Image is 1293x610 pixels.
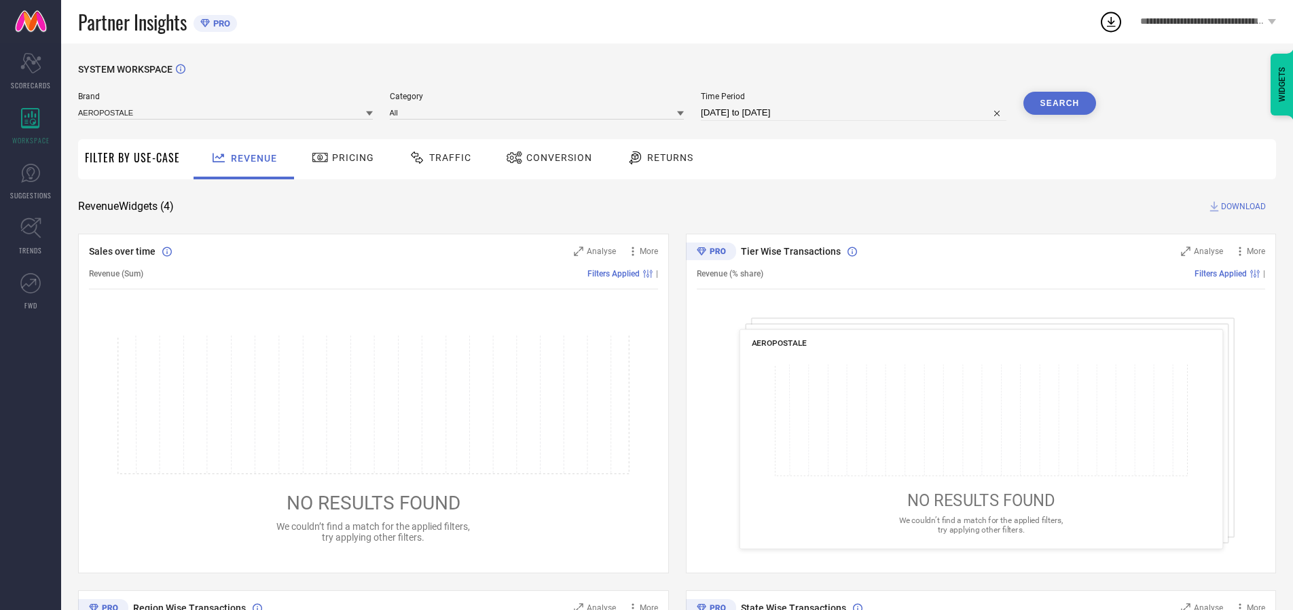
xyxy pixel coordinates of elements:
span: Conversion [526,152,592,163]
span: Revenue (% share) [697,269,763,279]
span: Brand [78,92,373,101]
button: Search [1023,92,1097,115]
span: AEROPOSTALE [751,338,807,348]
span: | [1263,269,1265,279]
span: PRO [210,18,230,29]
span: Partner Insights [78,8,187,36]
span: Analyse [587,247,616,256]
span: Filters Applied [1195,269,1247,279]
span: Filter By Use-Case [85,149,180,166]
div: Open download list [1099,10,1123,34]
span: We couldn’t find a match for the applied filters, try applying other filters. [276,521,470,543]
span: DOWNLOAD [1221,200,1266,213]
span: WORKSPACE [12,135,50,145]
span: TRENDS [19,245,42,255]
span: FWD [24,300,37,310]
input: Select time period [701,105,1006,121]
span: Filters Applied [587,269,640,279]
span: SYSTEM WORKSPACE [78,64,172,75]
span: Tier Wise Transactions [741,246,841,257]
span: SCORECARDS [11,80,51,90]
span: Analyse [1194,247,1223,256]
span: We couldn’t find a match for the applied filters, try applying other filters. [898,516,1063,534]
span: More [640,247,658,256]
svg: Zoom [1181,247,1190,256]
span: Pricing [332,152,374,163]
span: NO RESULTS FOUND [907,491,1055,510]
span: More [1247,247,1265,256]
span: Revenue (Sum) [89,269,143,279]
span: Returns [647,152,693,163]
span: Revenue Widgets ( 4 ) [78,200,174,213]
span: Sales over time [89,246,156,257]
span: SUGGESTIONS [10,190,52,200]
svg: Zoom [574,247,583,256]
span: Time Period [701,92,1006,101]
span: | [656,269,658,279]
span: Category [390,92,685,101]
div: Premium [686,243,736,263]
span: Revenue [231,153,277,164]
span: NO RESULTS FOUND [287,492,460,514]
span: Traffic [429,152,471,163]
